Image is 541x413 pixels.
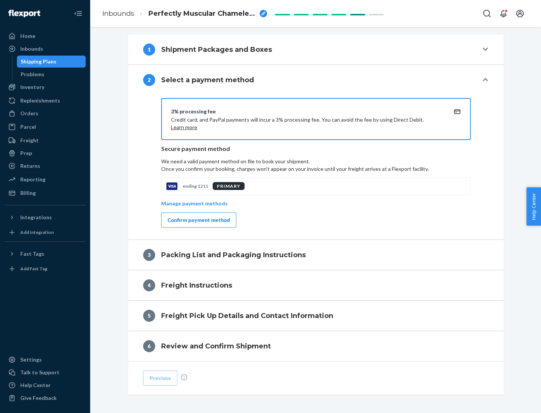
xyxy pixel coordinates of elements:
a: Shipping Plans [17,56,86,68]
a: Parcel [5,121,86,133]
button: 1Shipment Packages and Boxes [128,35,504,65]
div: Fast Tags [20,250,44,258]
div: Prep [20,149,32,157]
div: Home [20,32,35,40]
p: Secure payment method [161,145,471,153]
h4: Select a payment method [161,75,254,85]
a: Add Integration [5,226,86,238]
a: Problems [17,68,86,80]
div: Orders [20,110,38,117]
button: Fast Tags [5,248,86,260]
p: Once you confirm your booking, charges won't appear on your invoice until your freight arrives at... [161,165,471,173]
a: Home [5,30,86,42]
p: Manage payment methods [161,200,228,207]
div: 4 [143,279,155,291]
button: 6Review and Confirm Shipment [128,331,504,361]
div: 3 [143,249,155,261]
button: Open account menu [512,6,527,21]
ol: breadcrumbs [96,3,273,25]
button: 5Freight Pick Up Details and Contact Information [128,301,504,331]
div: Talk to Support [20,369,59,376]
button: Close Navigation [71,6,86,21]
div: Shipping Plans [21,58,56,65]
button: 3Packing List and Packaging Instructions [128,240,504,270]
a: Talk to Support [5,366,86,378]
h4: Freight Pick Up Details and Contact Information [161,311,333,321]
div: Add Fast Tag [20,265,47,272]
div: Confirm payment method [168,216,230,224]
button: Help Center [526,187,541,226]
a: Reporting [5,173,86,185]
div: Help Center [20,381,51,389]
a: Prep [5,147,86,159]
button: Learn more [171,124,197,131]
a: Returns [5,160,86,172]
img: Flexport logo [8,10,40,17]
button: Previous [143,371,177,386]
a: Add Fast Tag [5,263,86,275]
a: Inbounds [5,43,86,55]
div: Give Feedback [20,394,57,402]
h4: Shipment Packages and Boxes [161,45,272,54]
button: Open Search Box [479,6,494,21]
span: Perfectly Muscular Chameleon [148,9,257,19]
div: Parcel [20,123,36,131]
div: Settings [20,356,42,363]
div: PRIMARY [213,182,245,190]
div: Replenishments [20,97,60,104]
button: Give Feedback [5,392,86,404]
button: 2Select a payment method [128,65,504,95]
a: Freight [5,134,86,146]
h4: Review and Confirm Shipment [161,341,271,351]
button: Integrations [5,211,86,223]
div: 5 [143,310,155,322]
div: Freight [20,137,39,144]
a: Replenishments [5,95,86,107]
button: Confirm payment method [161,213,236,228]
div: Add Integration [20,229,54,235]
a: Inbounds [102,9,134,18]
a: Billing [5,187,86,199]
button: 4Freight Instructions [128,270,504,300]
div: 1 [143,44,155,56]
div: Integrations [20,214,52,221]
div: Returns [20,162,40,170]
a: Inventory [5,81,86,93]
h4: Packing List and Packaging Instructions [161,250,306,260]
div: 6 [143,340,155,352]
button: Open notifications [496,6,511,21]
a: Orders [5,107,86,119]
div: Inventory [20,83,44,91]
p: Credit card, and PayPal payments will incur a 3% processing fee. You can avoid the fee by using D... [171,116,443,131]
a: Settings [5,354,86,366]
div: Inbounds [20,45,43,53]
h4: Freight Instructions [161,280,232,290]
div: Reporting [20,176,45,183]
a: Help Center [5,379,86,391]
div: Problems [21,71,44,78]
p: We need a valid payment method on file to book your shipment. [161,158,471,173]
div: Billing [20,189,36,197]
div: 3% processing fee [171,108,443,115]
div: 2 [143,74,155,86]
p: ending 1211 [183,183,208,189]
